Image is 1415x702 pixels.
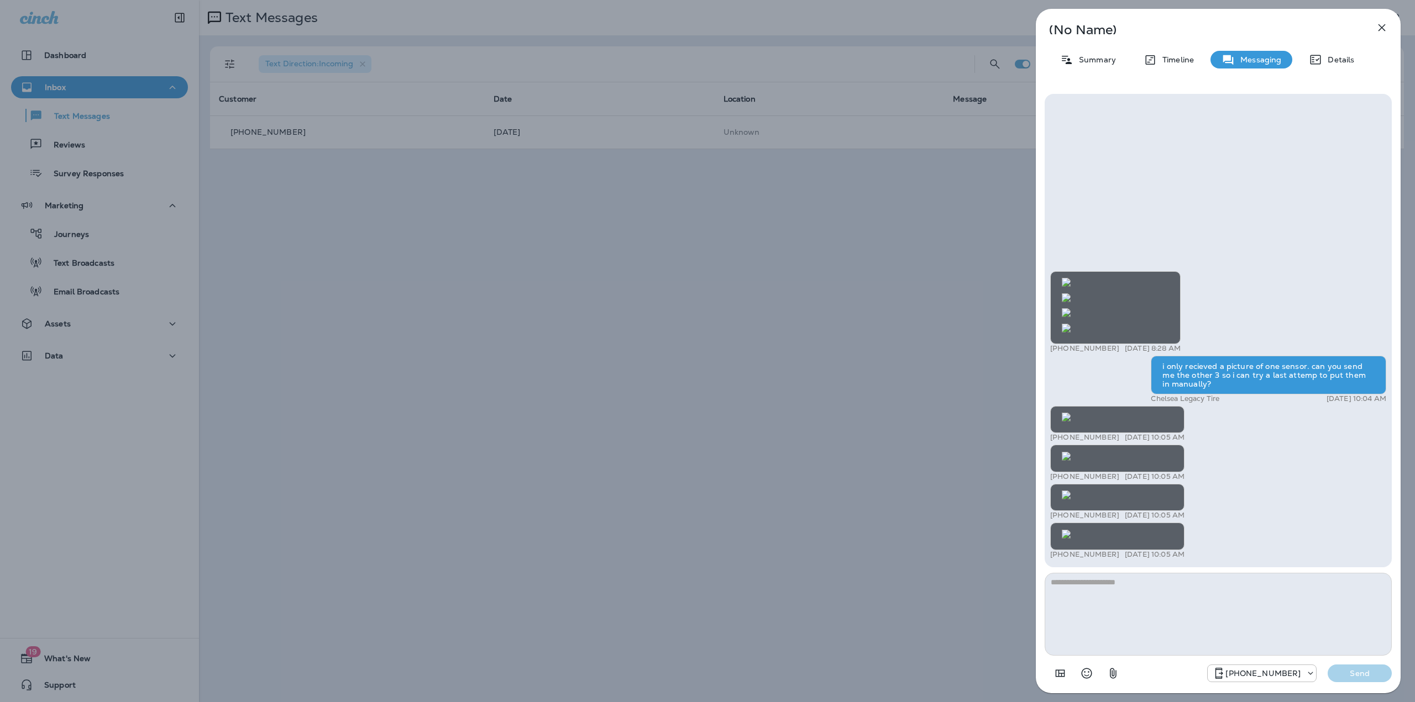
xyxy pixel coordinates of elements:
[1073,55,1116,64] p: Summary
[1125,433,1185,442] p: [DATE] 10:05 AM
[1062,278,1071,287] img: twilio-download
[1050,550,1119,559] p: [PHONE_NUMBER]
[1062,452,1071,461] img: twilio-download
[1062,530,1071,539] img: twilio-download
[1049,662,1071,684] button: Add in a premade template
[1062,308,1071,317] img: twilio-download
[1062,490,1071,499] img: twilio-download
[1151,356,1386,394] div: i only recieved a picture of one sensor. can you send me the other 3 so i can try a last attemp t...
[1125,344,1181,353] p: [DATE] 8:28 AM
[1125,511,1185,520] p: [DATE] 10:05 AM
[1050,433,1119,442] p: [PHONE_NUMBER]
[1076,662,1098,684] button: Select an emoji
[1062,413,1071,421] img: twilio-download
[1235,55,1281,64] p: Messaging
[1327,394,1386,403] p: [DATE] 10:04 AM
[1322,55,1354,64] p: Details
[1050,511,1119,520] p: [PHONE_NUMBER]
[1050,344,1119,353] p: [PHONE_NUMBER]
[1125,550,1185,559] p: [DATE] 10:05 AM
[1225,669,1301,678] p: [PHONE_NUMBER]
[1062,293,1071,302] img: twilio-download
[1050,472,1119,481] p: [PHONE_NUMBER]
[1208,667,1316,680] div: +1 (205) 606-2088
[1157,55,1194,64] p: Timeline
[1125,472,1185,481] p: [DATE] 10:05 AM
[1062,324,1071,332] img: twilio-download
[1151,394,1219,403] p: Chelsea Legacy Tire
[1049,25,1351,34] p: (No Name)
